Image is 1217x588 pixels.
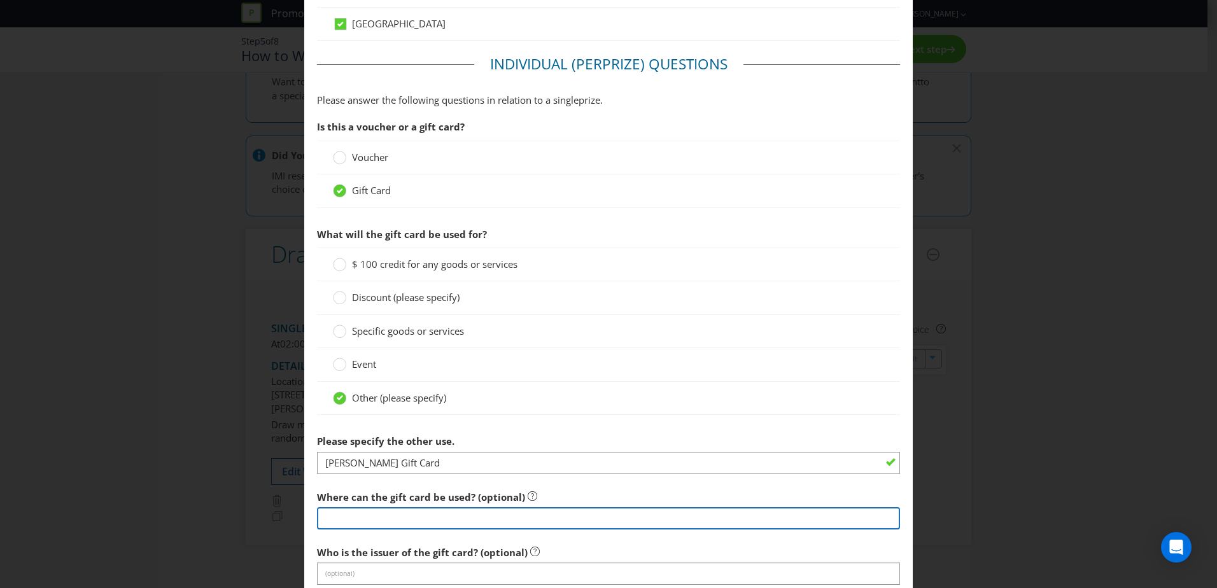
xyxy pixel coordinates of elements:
span: [GEOGRAPHIC_DATA] [352,17,446,30]
span: Voucher [352,151,388,164]
span: ) Questions [640,54,728,74]
span: Please specify the other use. [317,435,454,447]
span: Is this a voucher or a gift card? [317,120,465,133]
span: What will the gift card be used for? [317,228,487,241]
span: prize [579,94,600,106]
span: $ 100 credit for any goods or services [352,258,517,270]
span: Individual (Per [490,54,602,74]
span: Specific goods or services [352,325,464,337]
span: Gift Card [352,184,391,197]
span: Please answer the following questions in relation to a single [317,94,579,106]
span: Discount (please specify) [352,291,460,304]
span: Where can the gift card be used? (optional) [317,491,525,503]
span: Event [352,358,376,370]
span: . [600,94,603,106]
div: Open Intercom Messenger [1161,532,1192,563]
span: Prize [602,54,640,74]
span: Other (please specify) [352,391,446,404]
span: Who is the issuer of the gift card? (optional) [317,546,528,559]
